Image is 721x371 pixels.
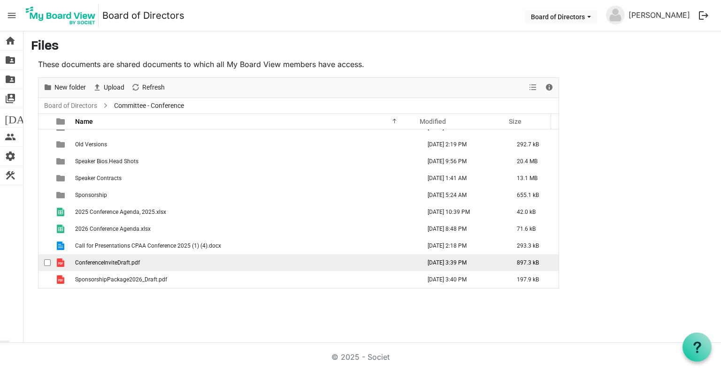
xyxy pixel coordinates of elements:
[5,147,16,166] span: settings
[51,136,72,153] td: is template cell column header type
[141,82,166,93] span: Refresh
[72,220,418,237] td: 2026 Conference Agenda.xlsx is template cell column header Name
[75,158,138,165] span: Speaker Bios.Head Shots
[527,82,538,93] button: View dropdownbutton
[38,136,51,153] td: checkbox
[128,78,168,98] div: Refresh
[507,204,559,220] td: 42.0 kB is template cell column header Size
[5,31,16,50] span: home
[38,59,559,70] p: These documents are shared documents to which all My Board View members have access.
[38,254,51,271] td: checkbox
[5,51,16,69] span: folder_shared
[23,4,99,27] img: My Board View Logo
[75,242,221,249] span: Call for Presentations CPAA Conference 2025 (1) (4).docx
[418,153,507,170] td: April 16, 2025 9:56 PM column header Modified
[102,6,184,25] a: Board of Directors
[51,271,72,288] td: is template cell column header type
[72,187,418,204] td: Sponsorship is template cell column header Name
[3,7,21,24] span: menu
[507,136,559,153] td: 292.7 kB is template cell column header Size
[112,100,186,112] span: Committee - Conference
[5,128,16,146] span: people
[507,153,559,170] td: 20.4 MB is template cell column header Size
[420,118,446,125] span: Modified
[51,237,72,254] td: is template cell column header type
[75,209,166,215] span: 2025 Conference Agenda, 2025.xlsx
[72,271,418,288] td: SponsorshipPackage2026_Draft.pdf is template cell column header Name
[72,254,418,271] td: ConferenceInviteDraft.pdf is template cell column header Name
[23,4,102,27] a: My Board View Logo
[606,6,625,24] img: no-profile-picture.svg
[72,170,418,187] td: Speaker Contracts is template cell column header Name
[418,187,507,204] td: January 08, 2025 5:24 AM column header Modified
[418,170,507,187] td: March 11, 2025 1:41 AM column header Modified
[507,254,559,271] td: 897.3 kB is template cell column header Size
[130,82,167,93] button: Refresh
[40,78,89,98] div: New folder
[543,82,556,93] button: Details
[418,271,507,288] td: August 15, 2025 3:40 PM column header Modified
[75,118,93,125] span: Name
[51,187,72,204] td: is template cell column header type
[507,170,559,187] td: 13.1 MB is template cell column header Size
[418,254,507,271] td: August 15, 2025 3:39 PM column header Modified
[5,166,16,185] span: construction
[31,39,713,55] h3: Files
[89,78,128,98] div: Upload
[51,204,72,220] td: is template cell column header type
[507,220,559,237] td: 71.6 kB is template cell column header Size
[509,118,522,125] span: Size
[541,78,557,98] div: Details
[54,82,87,93] span: New folder
[38,187,51,204] td: checkbox
[418,204,507,220] td: March 11, 2025 10:39 PM column header Modified
[75,141,107,148] span: Old Versions
[5,70,16,89] span: folder_shared
[418,136,507,153] td: September 05, 2024 2:19 PM column header Modified
[38,153,51,170] td: checkbox
[418,237,507,254] td: September 05, 2024 2:18 PM column header Modified
[72,136,418,153] td: Old Versions is template cell column header Name
[103,82,125,93] span: Upload
[331,352,390,362] a: © 2025 - Societ
[525,78,541,98] div: View
[72,153,418,170] td: Speaker Bios.Head Shots is template cell column header Name
[51,170,72,187] td: is template cell column header type
[42,82,88,93] button: New folder
[42,100,99,112] a: Board of Directors
[694,6,713,25] button: logout
[91,82,126,93] button: Upload
[38,170,51,187] td: checkbox
[507,187,559,204] td: 655.1 kB is template cell column header Size
[5,108,41,127] span: [DATE]
[38,204,51,220] td: checkbox
[507,237,559,254] td: 293.3 kB is template cell column header Size
[51,153,72,170] td: is template cell column header type
[38,220,51,237] td: checkbox
[75,192,107,198] span: Sponsorship
[38,237,51,254] td: checkbox
[75,175,122,182] span: Speaker Contracts
[525,10,597,23] button: Board of Directors dropdownbutton
[625,6,694,24] a: [PERSON_NAME]
[507,271,559,288] td: 197.9 kB is template cell column header Size
[418,220,507,237] td: July 11, 2025 8:48 PM column header Modified
[72,204,418,220] td: 2025 Conference Agenda, 2025.xlsx is template cell column header Name
[38,271,51,288] td: checkbox
[75,226,151,232] span: 2026 Conference Agenda.xlsx
[75,276,167,283] span: SponsorshipPackage2026_Draft.pdf
[75,259,140,266] span: ConferenceInviteDraft.pdf
[5,89,16,108] span: switch_account
[72,237,418,254] td: Call for Presentations CPAA Conference 2025 (1) (4).docx is template cell column header Name
[51,254,72,271] td: is template cell column header type
[75,124,138,131] span: 2024 Conference Photos
[51,220,72,237] td: is template cell column header type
